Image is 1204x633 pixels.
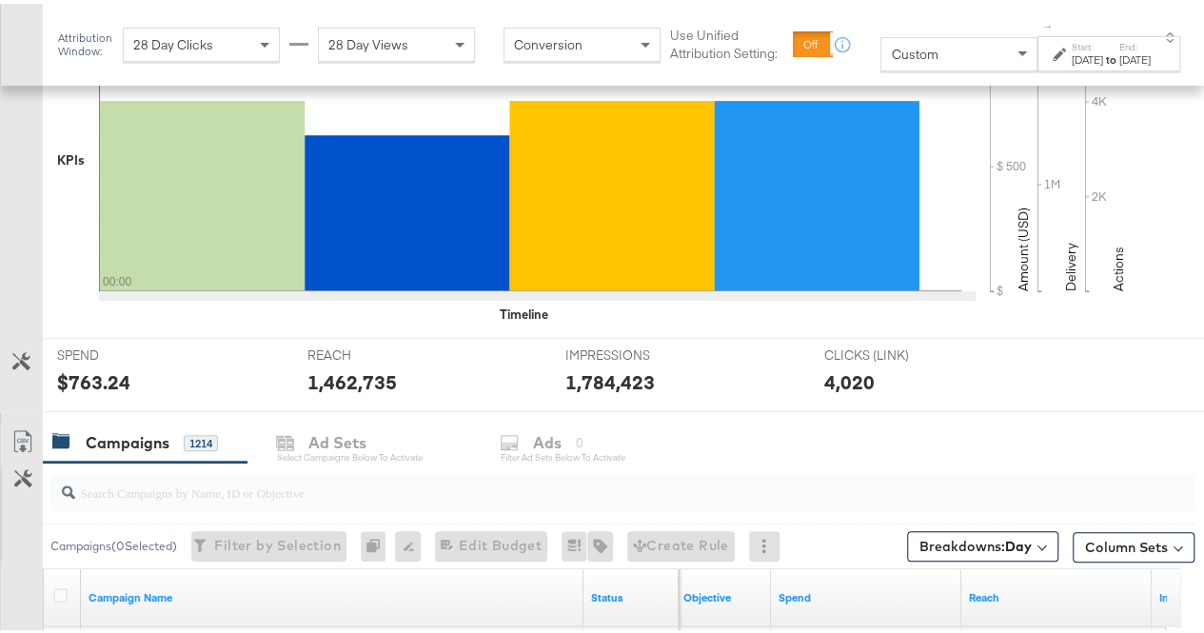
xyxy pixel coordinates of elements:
[361,527,395,558] div: 0
[1072,49,1103,64] div: [DATE]
[565,365,655,392] div: 1,784,423
[1073,528,1194,559] button: Column Sets
[133,32,213,49] span: 28 Day Clicks
[565,343,708,361] span: IMPRESSIONS
[86,428,169,450] div: Campaigns
[969,586,1144,602] a: The number of people your ad was served to.
[57,148,85,166] div: KPIs
[514,32,582,49] span: Conversion
[57,365,130,392] div: $763.24
[184,431,218,448] div: 1214
[57,343,200,361] span: SPEND
[591,586,671,602] a: Shows the current state of your Ad Campaign.
[1119,37,1151,49] label: End:
[1039,20,1057,27] span: ↑
[1119,49,1151,64] div: [DATE]
[891,42,938,59] span: Custom
[919,533,1032,552] span: Breakdowns:
[1015,204,1032,287] text: Amount (USD)
[500,302,548,320] div: Timeline
[307,343,450,361] span: REACH
[1072,37,1103,49] label: Start:
[1110,243,1127,287] text: Actions
[683,586,763,602] a: Your campaign's objective.
[907,527,1058,558] button: Breakdowns:Day
[307,365,397,392] div: 1,462,735
[328,32,408,49] span: 28 Day Views
[670,23,785,58] label: Use Unified Attribution Setting:
[75,463,1095,500] input: Search Campaigns by Name, ID or Objective
[823,365,874,392] div: 4,020
[1062,239,1079,287] text: Delivery
[57,28,113,54] div: Attribution Window:
[89,586,576,602] a: Your campaign name.
[1103,49,1119,63] strong: to
[1005,534,1032,551] b: Day
[50,534,177,551] div: Campaigns ( 0 Selected)
[779,586,954,602] a: The total amount spent to date.
[823,343,966,361] span: CLICKS (LINK)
